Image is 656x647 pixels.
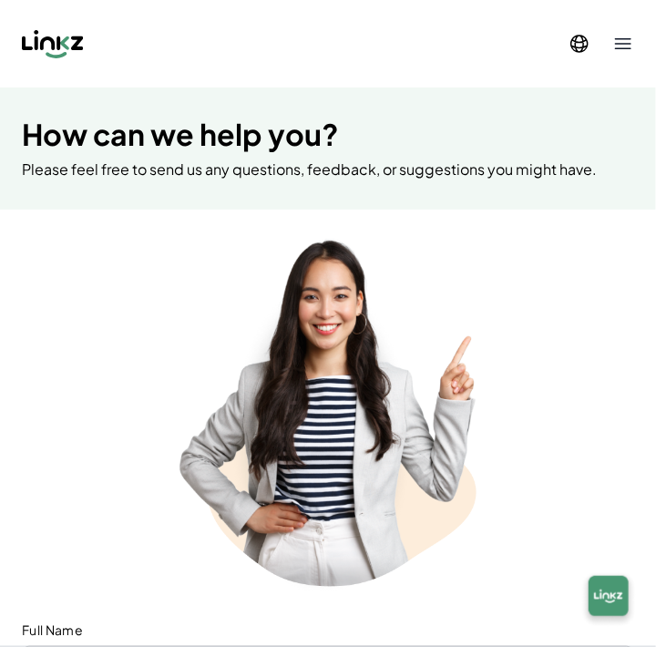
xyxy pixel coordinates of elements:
[22,29,84,58] img: Linkz logo
[22,621,634,639] label: Full Name
[22,159,634,180] p: Please feel free to send us any questions, feedback, or suggestions you might have.
[171,239,486,591] img: contact-us-lady-2
[22,117,634,151] h1: How can we help you?
[579,570,638,629] img: chatbox-logo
